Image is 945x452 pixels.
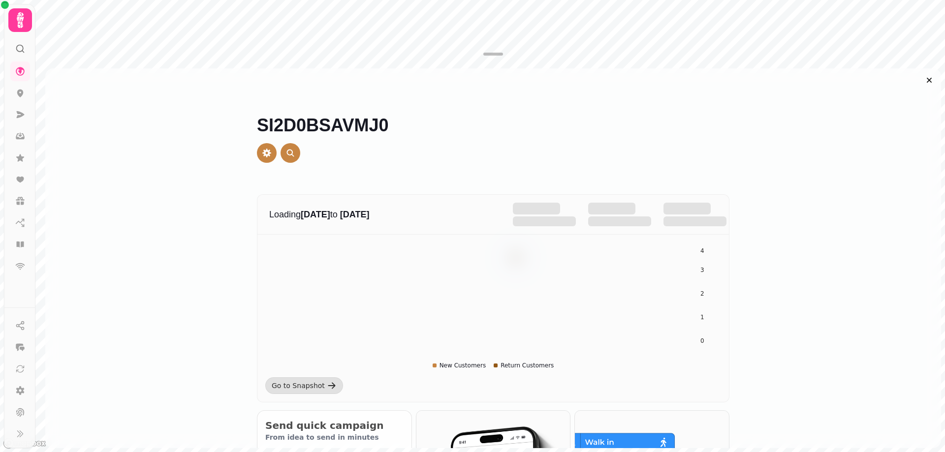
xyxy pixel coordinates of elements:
strong: [DATE] [340,210,370,219]
strong: [DATE] [301,210,330,219]
h1: SI2D0BSAVMJ0 [257,92,729,135]
div: New Customers [433,362,486,369]
tspan: 3 [700,267,704,274]
a: Mapbox logo [3,438,46,449]
a: Go to Snapshot [265,377,343,394]
tspan: 4 [700,248,704,255]
tspan: 2 [700,291,704,298]
div: Return Customers [494,362,554,369]
h2: Send quick campaign [265,419,404,432]
button: Close drawer [921,72,937,88]
p: Loading to [269,208,493,221]
div: Go to Snapshot [272,381,325,391]
tspan: 1 [700,314,704,321]
p: From idea to send in minutes [265,432,404,442]
tspan: 0 [700,338,704,345]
